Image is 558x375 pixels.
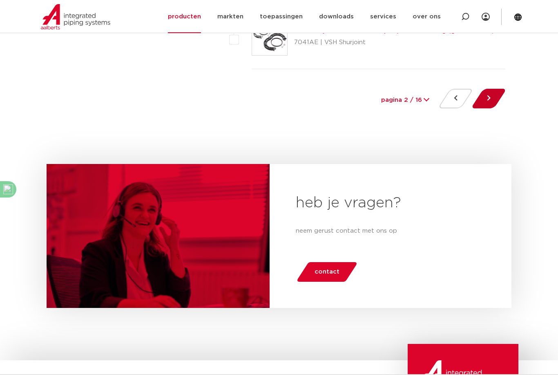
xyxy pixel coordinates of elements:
[296,262,358,282] a: contact
[294,36,495,49] p: 7041AE | VSH Shurjoint
[252,20,287,55] img: Thumbnail for VSH Shurjoint A150 flensadapter, EPDM dichting (groef x flens)
[296,226,485,236] p: neem gerust contact met ons op
[296,193,485,213] h2: heb je vragen?
[315,265,339,278] span: contact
